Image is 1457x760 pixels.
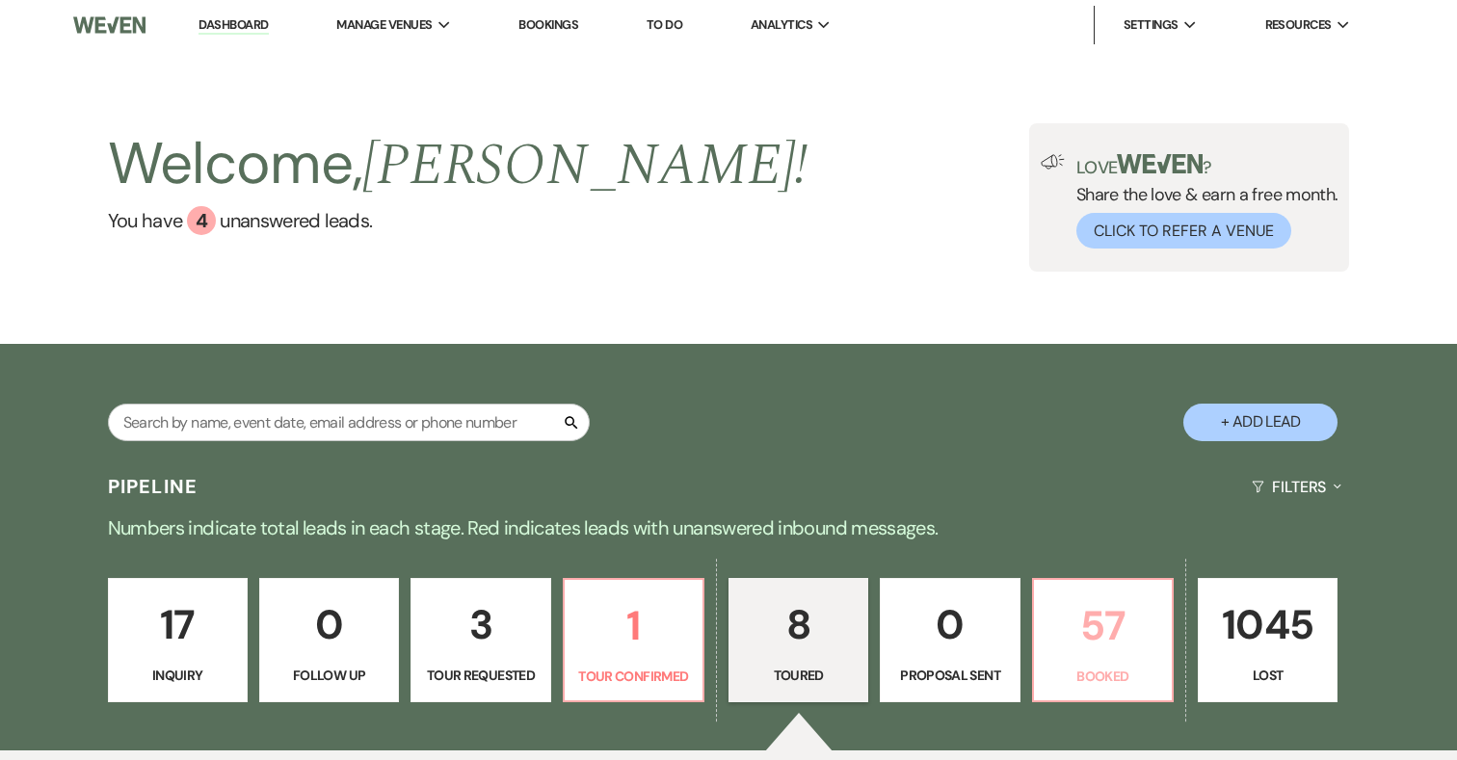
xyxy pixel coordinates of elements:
[1124,15,1179,35] span: Settings
[1244,461,1349,512] button: Filters
[423,665,538,686] p: Tour Requested
[880,578,1020,703] a: 0Proposal Sent
[1183,404,1338,441] button: + Add Lead
[1117,154,1203,173] img: weven-logo-green.svg
[1046,666,1160,687] p: Booked
[108,206,808,235] a: You have 4 unanswered leads.
[518,16,578,33] a: Bookings
[1076,213,1291,249] button: Click to Refer a Venue
[272,592,386,657] p: 0
[741,592,856,657] p: 8
[108,404,590,441] input: Search by name, event date, email address or phone number
[199,16,268,35] a: Dashboard
[751,15,812,35] span: Analytics
[108,473,199,500] h3: Pipeline
[892,592,1007,657] p: 0
[576,666,691,687] p: Tour Confirmed
[35,512,1422,543] p: Numbers indicate total leads in each stage. Red indicates leads with unanswered inbound messages.
[73,5,146,45] img: Weven Logo
[336,15,432,35] span: Manage Venues
[647,16,682,33] a: To Do
[1032,578,1174,703] a: 57Booked
[1046,593,1160,658] p: 57
[108,123,808,206] h2: Welcome,
[1041,154,1065,170] img: loud-speaker-illustration.svg
[411,578,550,703] a: 3Tour Requested
[1265,15,1332,35] span: Resources
[187,206,216,235] div: 4
[120,592,235,657] p: 17
[1065,154,1338,249] div: Share the love & earn a free month.
[576,593,691,658] p: 1
[423,592,538,657] p: 3
[259,578,399,703] a: 0Follow Up
[563,578,704,703] a: 1Tour Confirmed
[108,578,248,703] a: 17Inquiry
[1210,665,1325,686] p: Lost
[120,665,235,686] p: Inquiry
[362,121,808,210] span: [PERSON_NAME] !
[892,665,1007,686] p: Proposal Sent
[1076,154,1338,176] p: Love ?
[1210,592,1325,657] p: 1045
[728,578,868,703] a: 8Toured
[1198,578,1338,703] a: 1045Lost
[272,665,386,686] p: Follow Up
[741,665,856,686] p: Toured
